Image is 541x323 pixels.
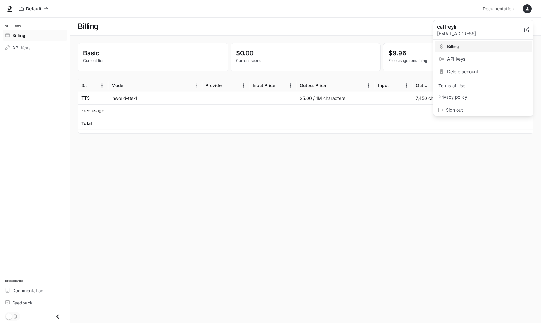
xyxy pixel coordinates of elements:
span: API Keys [447,56,528,62]
a: API Keys [435,53,532,65]
a: Billing [435,41,532,52]
span: Billing [447,43,528,50]
a: Terms of Use [435,80,532,91]
span: Terms of Use [438,83,528,89]
div: caffreyli[EMAIL_ADDRESS] [433,20,533,40]
span: Delete account [447,68,528,75]
span: Sign out [446,107,528,113]
p: [EMAIL_ADDRESS] [437,30,524,37]
p: caffreyli [437,23,514,30]
a: Privacy policy [435,91,532,103]
span: Privacy policy [438,94,528,100]
div: Sign out [433,104,533,116]
div: Delete account [435,66,532,77]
